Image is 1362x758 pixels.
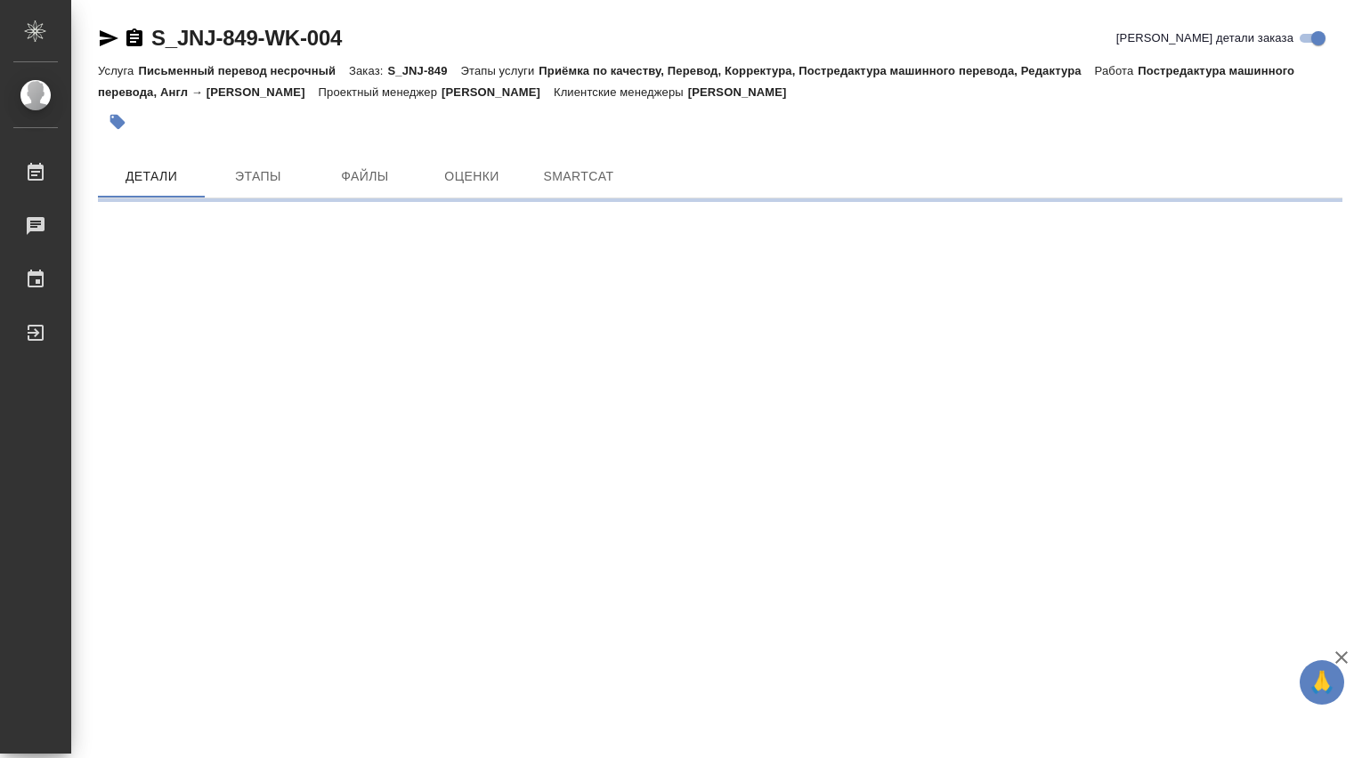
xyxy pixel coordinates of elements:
p: Клиентские менеджеры [554,85,688,99]
span: Детали [109,165,194,188]
p: Приёмка по качеству, Перевод, Корректура, Постредактура машинного перевода, Редактура [539,64,1094,77]
p: Услуга [98,64,138,77]
span: Файлы [322,165,408,188]
button: Скопировать ссылку для ЯМессенджера [98,28,119,49]
span: SmartCat [536,165,621,188]
span: [PERSON_NAME] детали заказа [1116,29,1293,47]
a: S_JNJ-849-WK-004 [151,26,342,50]
button: Скопировать ссылку [124,28,145,49]
p: [PERSON_NAME] [442,85,554,99]
span: Этапы [215,165,301,188]
p: [PERSON_NAME] [688,85,800,99]
p: Заказ: [349,64,387,77]
span: Оценки [429,165,515,188]
p: Проектный менеджер [319,85,442,99]
button: 🙏 [1300,660,1344,705]
p: S_JNJ-849 [387,64,460,77]
p: Этапы услуги [461,64,539,77]
p: Письменный перевод несрочный [138,64,349,77]
span: 🙏 [1307,664,1337,701]
p: Работа [1095,64,1139,77]
button: Добавить тэг [98,102,137,141]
